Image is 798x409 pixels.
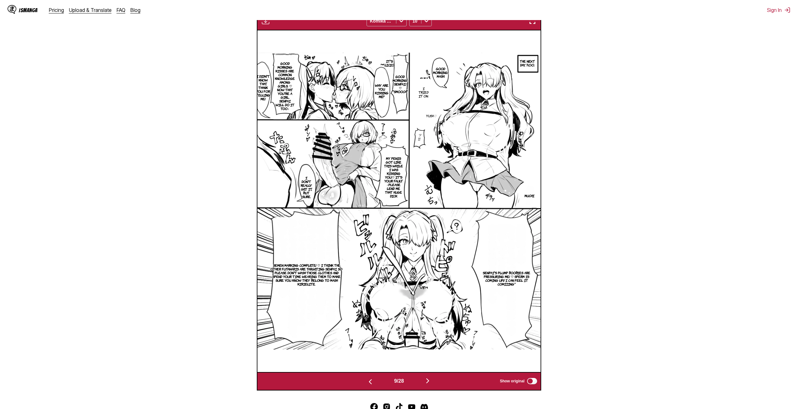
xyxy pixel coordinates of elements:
[262,17,269,25] img: Download translated images
[517,58,538,68] p: The next day, 7:00.
[299,175,313,200] p: I don't really get it, but sure.
[784,7,790,13] img: Sign out
[417,85,430,99] p: I tried it on.
[425,113,438,119] p: Yusa♡
[8,5,49,15] a: IsManga LogoIsManga
[529,17,536,25] img: Enter fullscreen
[500,379,525,383] span: Show original
[523,192,536,199] p: Muchi
[49,7,64,13] a: Pricing
[130,7,140,13] a: Blog
[432,66,450,79] p: Good morning, mash.
[255,73,272,102] p: I didn't know that. Thank you for telling me!
[8,5,16,14] img: IsManga Logo
[374,82,390,100] p: Why are you kissing me?
[382,155,405,199] p: My penis got like this while I was kissing you♡ It's your fault ○Please lend me that huge dick
[379,58,400,68] p: It's delicious.
[419,75,429,81] p: Suka
[257,53,541,349] img: Manga Panel
[19,7,38,13] div: IsManga
[527,378,537,384] input: Show original
[424,377,431,385] img: Next page
[269,262,344,287] p: Semen marking complete! ♡ I think the other Futanaris are targeting Senpai, so please don't wash ...
[767,7,790,13] button: Sign In
[394,378,404,384] span: 9 / 28
[367,378,374,385] img: Previous page
[69,7,112,13] a: Upload & Translate
[481,270,531,287] p: Senpai's plump boobies are pressuring me! ♡ Sperm is coming up!! I can feel it comiiing~
[391,73,409,95] p: Good morning, Senpai! ♡ *smooch*
[117,7,125,13] a: FAQ
[273,60,297,112] p: Good morning kisses are common knowledge among girls. ♡ Now that you're a girl, Senpai will do it...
